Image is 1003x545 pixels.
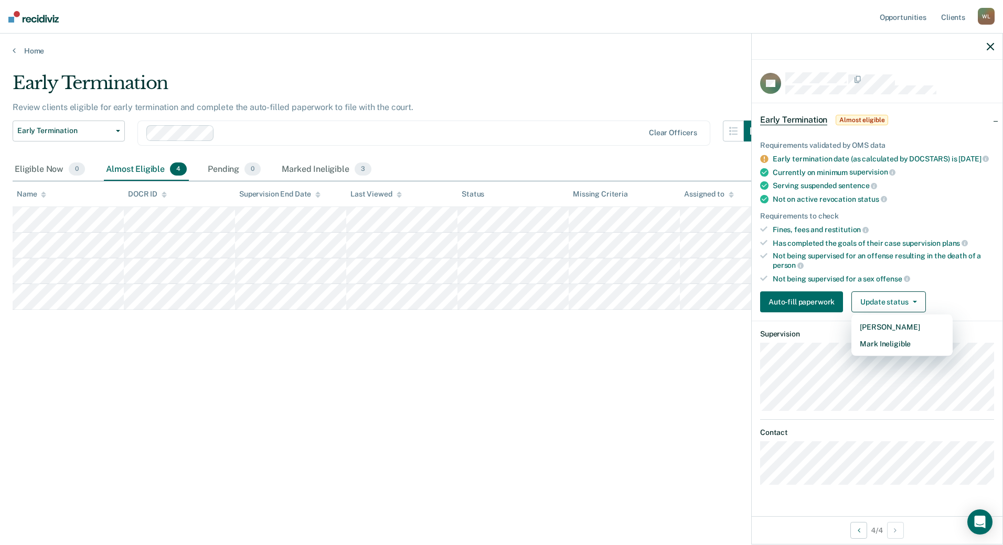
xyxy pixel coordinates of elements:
div: DOCR ID [128,190,167,199]
span: 3 [355,162,371,176]
div: Has completed the goals of their case supervision [773,238,994,248]
div: Status [462,190,484,199]
button: Previous Opportunity [850,522,867,539]
span: 0 [244,162,261,176]
div: Early Termination [13,72,765,102]
p: Review clients eligible for early termination and complete the auto-filled paperwork to file with... [13,102,413,112]
div: W L [978,8,995,25]
button: [PERSON_NAME] [851,319,953,335]
span: 4 [170,162,187,176]
div: Serving suspended [773,181,994,190]
a: Home [13,46,990,56]
div: Requirements to check [760,212,994,221]
span: Almost eligible [836,115,888,125]
div: Marked Ineligible [280,158,374,181]
a: Auto-fill paperwork [760,291,847,312]
div: Eligible Now [13,158,87,181]
button: Mark Ineligible [851,335,953,352]
dt: Contact [760,428,994,437]
div: Assigned to [684,190,733,199]
div: Supervision End Date [239,190,321,199]
span: supervision [849,168,895,176]
div: Missing Criteria [573,190,628,199]
div: Fines, fees and [773,225,994,234]
button: Next Opportunity [887,522,904,539]
span: person [773,261,804,269]
dt: Supervision [760,330,994,339]
div: Early TerminationAlmost eligible [752,103,1002,137]
span: status [858,195,887,203]
div: Open Intercom Messenger [967,509,993,535]
div: Not on active revocation [773,194,994,204]
span: Early Termination [17,126,112,135]
span: Early Termination [760,115,827,125]
div: Last Viewed [350,190,401,199]
div: Almost Eligible [104,158,189,181]
div: Currently on minimum [773,168,994,177]
div: Clear officers [649,128,697,137]
span: offense [876,275,910,283]
span: sentence [838,181,878,190]
div: Not being supervised for an offense resulting in the death of a [773,252,994,269]
span: restitution [825,225,869,234]
button: Update status [851,291,925,312]
div: Early termination date (as calculated by DOCSTARS) is [DATE] [773,154,994,163]
div: Name [17,190,46,199]
img: Recidiviz [8,11,59,23]
div: Pending [206,158,263,181]
div: Not being supervised for a sex [773,274,994,284]
div: Requirements validated by OMS data [760,141,994,150]
button: Auto-fill paperwork [760,291,843,312]
div: 4 / 4 [752,516,1002,544]
span: 0 [69,162,85,176]
span: plans [942,239,968,247]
